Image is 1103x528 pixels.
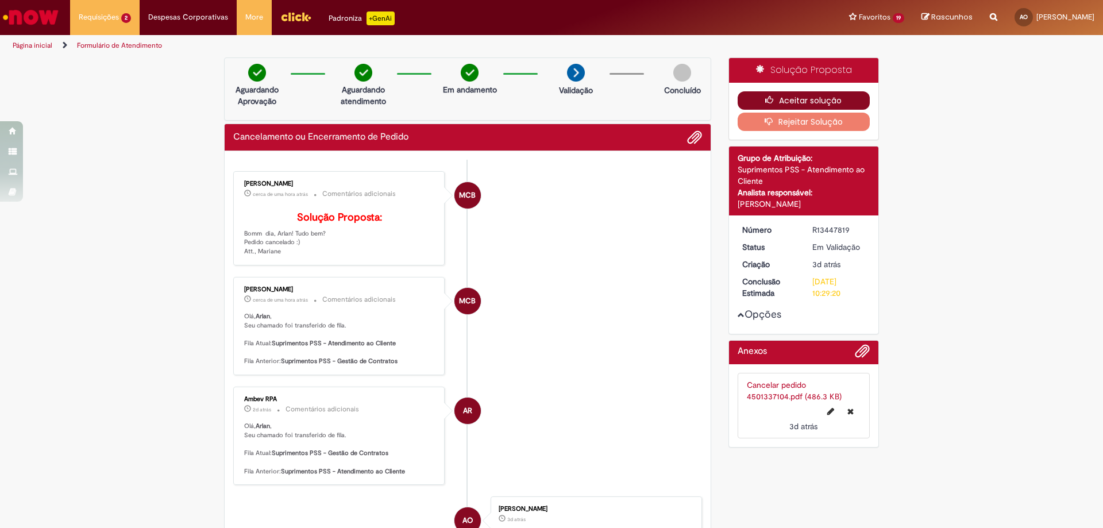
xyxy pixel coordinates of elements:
div: 26/08/2025 11:29:15 [812,259,866,270]
span: cerca de uma hora atrás [253,296,308,303]
img: check-circle-green.png [354,64,372,82]
b: Solução Proposta: [297,211,382,224]
img: arrow-next.png [567,64,585,82]
button: Aceitar solução [738,91,870,110]
img: check-circle-green.png [248,64,266,82]
dt: Criação [734,259,804,270]
div: R13447819 [812,224,866,236]
div: Ambev RPA [244,396,435,403]
span: Despesas Corporativas [148,11,228,23]
span: 2d atrás [253,406,271,413]
div: Analista responsável: [738,187,870,198]
div: [PERSON_NAME] [244,180,435,187]
button: Rejeitar Solução [738,113,870,131]
span: AR [463,397,472,425]
small: Comentários adicionais [322,189,396,199]
div: Solução Proposta [729,58,879,83]
button: Adicionar anexos [687,130,702,145]
small: Comentários adicionais [286,404,359,414]
div: Suprimentos PSS - Atendimento ao Cliente [738,164,870,187]
a: Rascunhos [921,12,973,23]
span: cerca de uma hora atrás [253,191,308,198]
b: Suprimentos PSS - Gestão de Contratos [281,357,398,365]
span: 3d atrás [812,259,840,269]
ul: Trilhas de página [9,35,727,56]
span: MCB [459,287,476,315]
div: [DATE] 10:29:20 [812,276,866,299]
time: 27/08/2025 10:25:06 [253,406,271,413]
span: 19 [893,13,904,23]
p: Concluído [664,84,701,96]
p: Aguardando Aprovação [229,84,285,107]
div: [PERSON_NAME] [244,286,435,293]
span: [PERSON_NAME] [1036,12,1094,22]
b: Suprimentos PSS - Atendimento ao Cliente [281,467,405,476]
p: Olá, , Seu chamado foi transferido de fila. Fila Atual: Fila Anterior: [244,312,435,366]
dt: Número [734,224,804,236]
h2: Anexos [738,346,767,357]
span: Requisições [79,11,119,23]
p: +GenAi [367,11,395,25]
div: Mariane Cega Bianchessi [454,288,481,314]
span: 2 [121,13,131,23]
p: Em andamento [443,84,497,95]
div: Grupo de Atribuição: [738,152,870,164]
dt: Status [734,241,804,253]
time: 26/08/2025 11:29:13 [789,421,817,431]
a: Página inicial [13,41,52,50]
time: 29/08/2025 08:25:50 [253,191,308,198]
span: Favoritos [859,11,890,23]
span: MCB [459,182,476,209]
button: Adicionar anexos [855,344,870,364]
img: ServiceNow [1,6,60,29]
div: Em Validação [812,241,866,253]
h2: Cancelamento ou Encerramento de Pedido Histórico de tíquete [233,132,408,142]
span: More [245,11,263,23]
span: AO [1020,13,1028,21]
a: Formulário de Atendimento [77,41,162,50]
b: Arlan [256,312,270,321]
div: Padroniza [329,11,395,25]
span: 3d atrás [507,516,526,523]
p: Aguardando atendimento [335,84,391,107]
small: Comentários adicionais [322,295,396,305]
dt: Conclusão Estimada [734,276,804,299]
div: Ambev RPA [454,398,481,424]
b: Suprimentos PSS - Atendimento ao Cliente [272,339,396,348]
img: check-circle-green.png [461,64,479,82]
p: Bomm dia, Arlan! Tudo bem? Pedido cancelado :) Att., Mariane [244,212,435,256]
b: Suprimentos PSS - Gestão de Contratos [272,449,388,457]
div: [PERSON_NAME] [499,506,690,512]
button: Excluir Cancelar pedido 4501337104.pdf [840,402,861,421]
img: click_logo_yellow_360x200.png [280,8,311,25]
span: 3d atrás [789,421,817,431]
a: Cancelar pedido 4501337104.pdf (486.3 KB) [747,380,842,402]
b: Arlan [256,422,270,430]
time: 26/08/2025 11:29:13 [507,516,526,523]
time: 26/08/2025 11:29:15 [812,259,840,269]
span: Rascunhos [931,11,973,22]
button: Editar nome de arquivo Cancelar pedido 4501337104.pdf [820,402,841,421]
img: img-circle-grey.png [673,64,691,82]
p: Validação [559,84,593,96]
p: Olá, , Seu chamado foi transferido de fila. Fila Atual: Fila Anterior: [244,422,435,476]
div: Mariane Cega Bianchessi [454,182,481,209]
div: [PERSON_NAME] [738,198,870,210]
